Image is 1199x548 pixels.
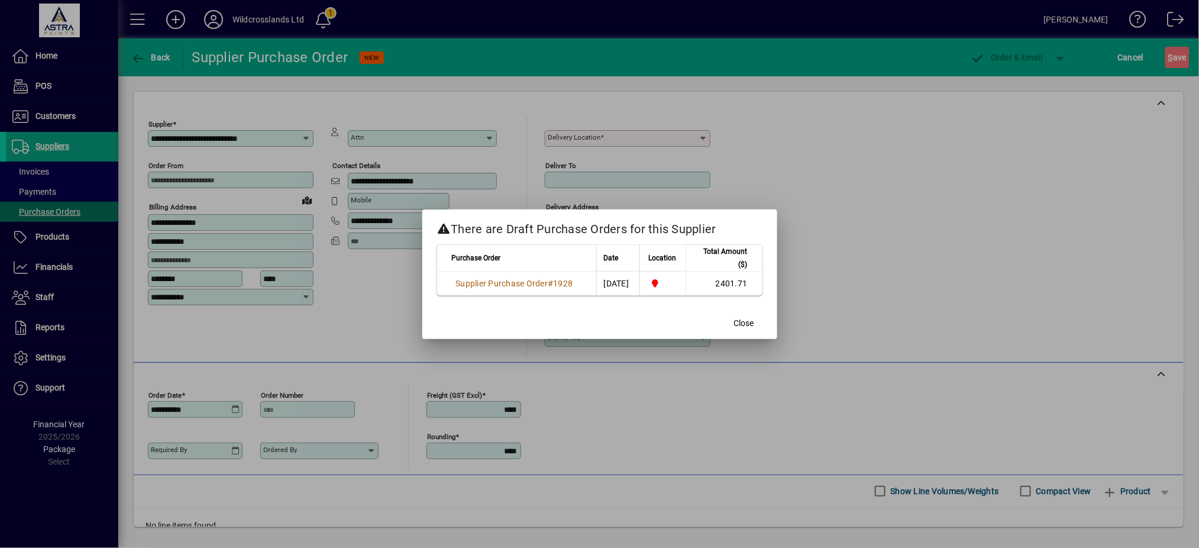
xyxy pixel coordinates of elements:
[725,313,763,334] button: Close
[734,317,754,330] span: Close
[693,245,748,271] span: Total Amount ($)
[596,272,639,295] td: [DATE]
[647,277,678,290] span: Onehunga
[604,252,619,265] span: Date
[554,279,573,288] span: 1928
[686,272,762,295] td: 2401.71
[548,279,553,288] span: #
[649,252,677,265] span: Location
[452,277,577,290] a: Supplier Purchase Order#1928
[422,209,777,244] h2: There are Draft Purchase Orders for this Supplier
[452,252,501,265] span: Purchase Order
[456,279,548,288] span: Supplier Purchase Order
